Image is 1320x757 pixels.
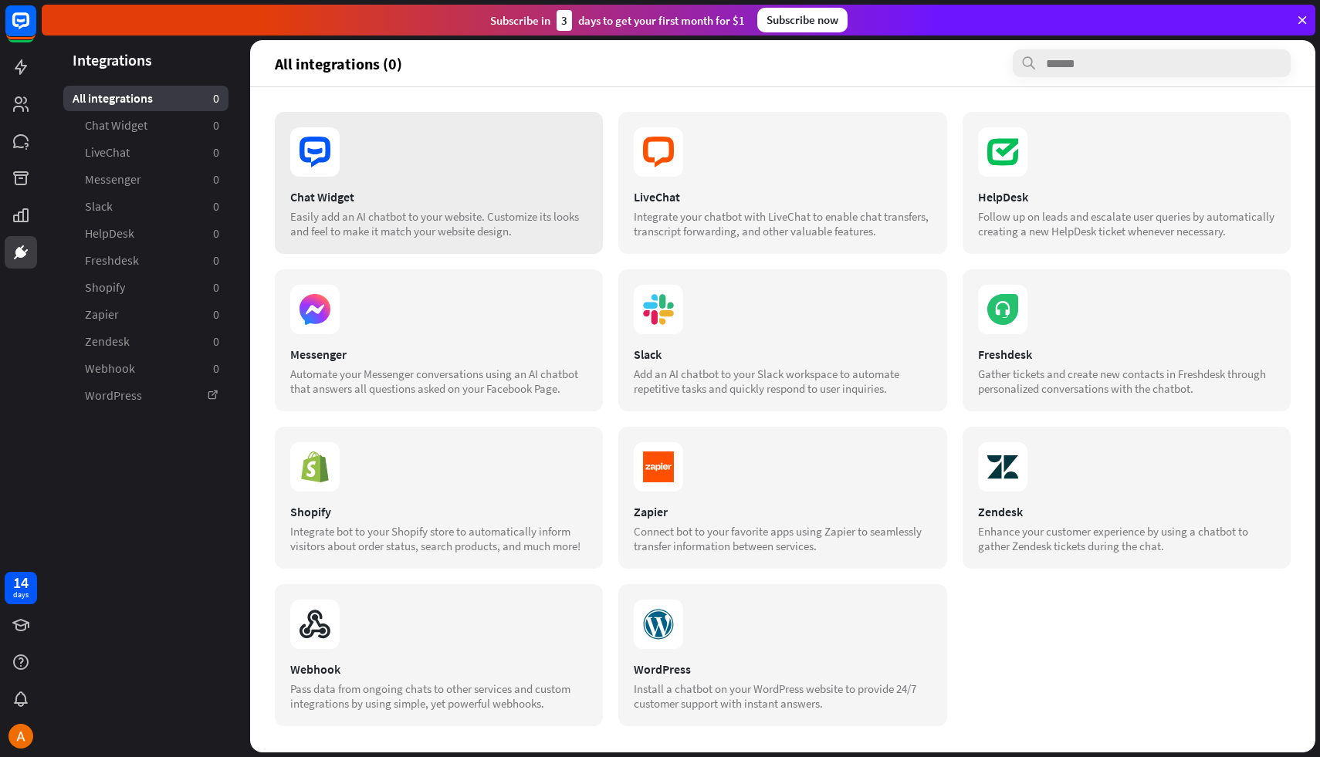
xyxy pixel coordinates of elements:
[978,504,1275,519] div: Zendesk
[213,144,219,161] aside: 0
[634,209,931,238] div: Integrate your chatbot with LiveChat to enable chat transfers, transcript forwarding, and other v...
[978,367,1275,396] div: Gather tickets and create new contacts in Freshdesk through personalized conversations with the c...
[63,329,228,354] a: Zendesk 0
[213,360,219,377] aside: 0
[634,504,931,519] div: Zapier
[290,346,587,362] div: Messenger
[213,117,219,133] aside: 0
[290,189,587,204] div: Chat Widget
[63,275,228,300] a: Shopify 0
[85,306,119,323] span: Zapier
[63,167,228,192] a: Messenger 0
[634,661,931,677] div: WordPress
[290,504,587,519] div: Shopify
[63,194,228,219] a: Slack 0
[63,113,228,138] a: Chat Widget 0
[634,681,931,711] div: Install a chatbot on your WordPress website to provide 24/7 customer support with instant answers.
[634,524,931,553] div: Connect bot to your favorite apps using Zapier to seamlessly transfer information between services.
[85,333,130,350] span: Zendesk
[63,356,228,381] a: Webhook 0
[63,248,228,273] a: Freshdesk 0
[85,279,125,296] span: Shopify
[42,49,250,70] header: Integrations
[73,90,153,106] span: All integrations
[213,279,219,296] aside: 0
[13,590,29,600] div: days
[85,171,141,188] span: Messenger
[213,171,219,188] aside: 0
[85,360,135,377] span: Webhook
[290,661,587,677] div: Webhook
[275,49,1291,77] section: All integrations (0)
[63,221,228,246] a: HelpDesk 0
[85,225,134,242] span: HelpDesk
[63,140,228,165] a: LiveChat 0
[213,225,219,242] aside: 0
[63,383,228,408] a: WordPress
[85,252,139,269] span: Freshdesk
[290,681,587,711] div: Pass data from ongoing chats to other services and custom integrations by using simple, yet power...
[634,189,931,204] div: LiveChat
[85,198,113,215] span: Slack
[213,252,219,269] aside: 0
[490,10,745,31] div: Subscribe in days to get your first month for $1
[978,524,1275,553] div: Enhance your customer experience by using a chatbot to gather Zendesk tickets during the chat.
[978,209,1275,238] div: Follow up on leads and escalate user queries by automatically creating a new HelpDesk ticket when...
[634,367,931,396] div: Add an AI chatbot to your Slack workspace to automate repetitive tasks and quickly respond to use...
[290,524,587,553] div: Integrate bot to your Shopify store to automatically inform visitors about order status, search p...
[213,198,219,215] aside: 0
[557,10,572,31] div: 3
[13,576,29,590] div: 14
[213,306,219,323] aside: 0
[85,117,147,133] span: Chat Widget
[978,346,1275,362] div: Freshdesk
[63,302,228,327] a: Zapier 0
[5,572,37,604] a: 14 days
[213,333,219,350] aside: 0
[12,6,59,52] button: Open LiveChat chat widget
[85,144,130,161] span: LiveChat
[978,189,1275,204] div: HelpDesk
[290,209,587,238] div: Easily add an AI chatbot to your website. Customize its looks and feel to make it match your webs...
[757,8,848,32] div: Subscribe now
[634,346,931,362] div: Slack
[213,90,219,106] aside: 0
[290,367,587,396] div: Automate your Messenger conversations using an AI chatbot that answers all questions asked on you...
